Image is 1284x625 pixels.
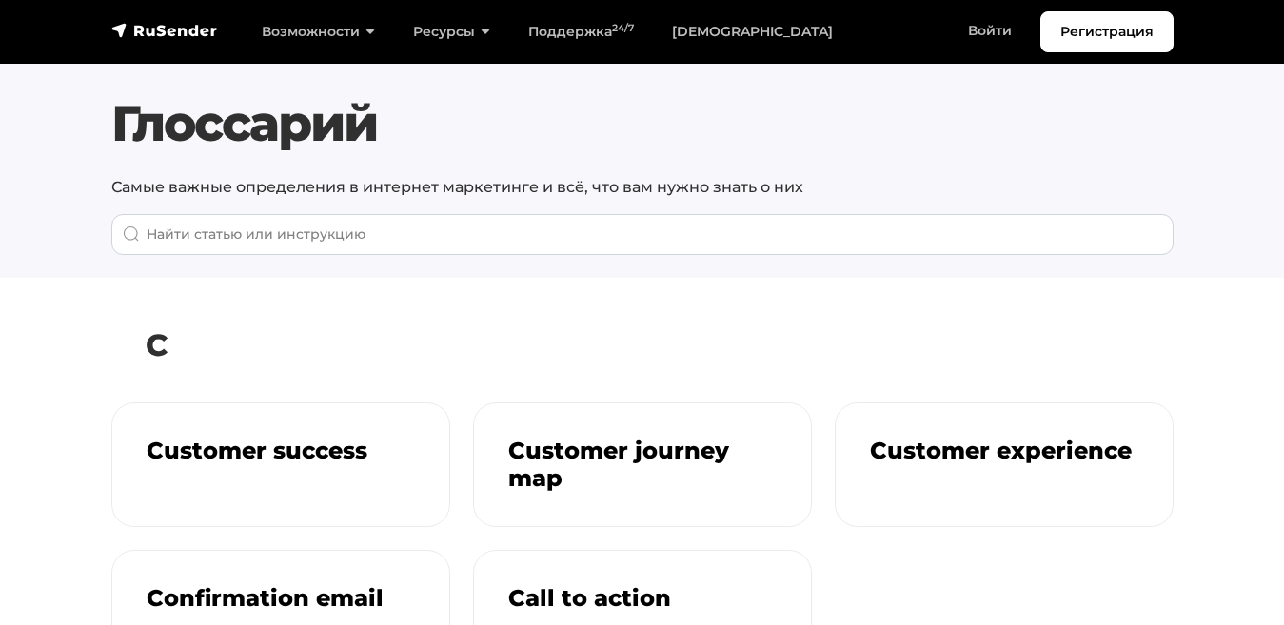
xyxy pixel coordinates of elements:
a: Возможности [243,12,394,51]
h3: Confirmation email [147,585,415,613]
a: [DEMOGRAPHIC_DATA] [653,12,852,51]
img: RuSender [111,21,218,40]
a: Customer success [111,402,450,528]
h3: Customer journey map [508,438,777,493]
a: Войти [949,11,1031,50]
h1: Глоссарий [111,94,1174,153]
a: Customer journey map [473,402,812,528]
img: Поиск [123,225,140,243]
input: When autocomplete results are available use up and down arrows to review and enter to go to the d... [111,214,1174,255]
h2: C [111,312,1174,379]
a: Customer experience [835,402,1174,528]
h3: Call to action [508,585,777,613]
a: Поддержка24/7 [509,12,653,51]
p: Самые важные определения в интернет маркетинге и всё, что вам нужно знать о них [111,176,1174,199]
a: Регистрация [1040,11,1174,52]
h3: Customer success [147,438,415,465]
sup: 24/7 [612,22,634,34]
a: Ресурсы [394,12,509,51]
h3: Customer experience [870,438,1138,465]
